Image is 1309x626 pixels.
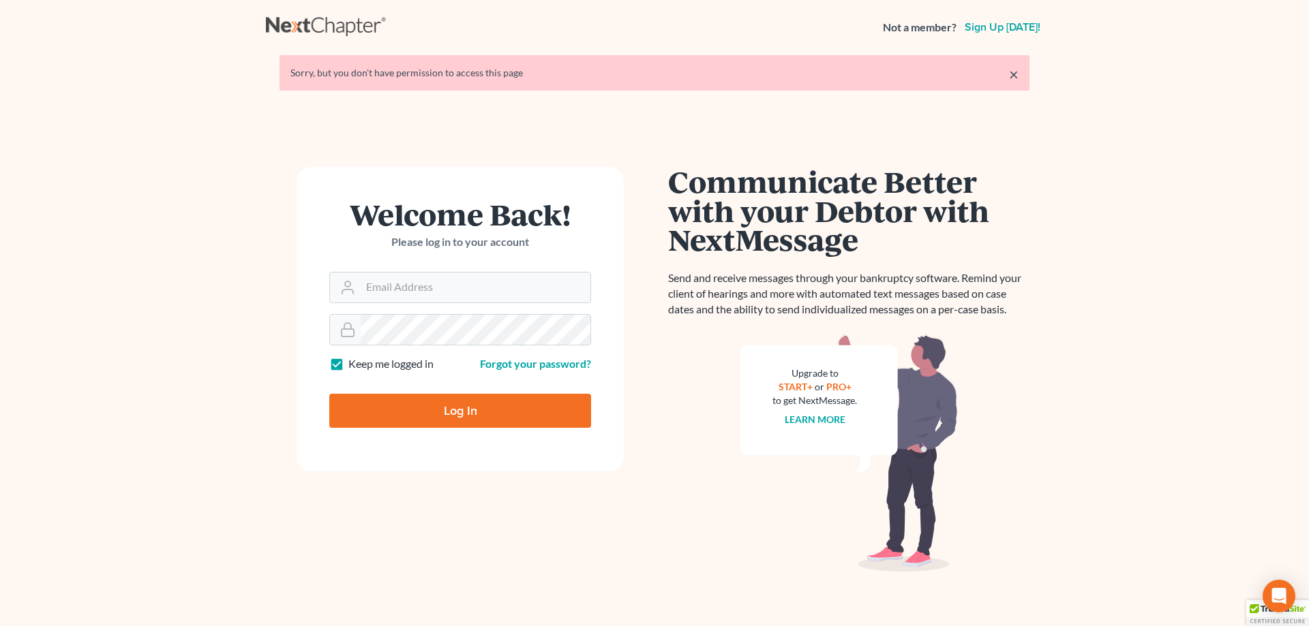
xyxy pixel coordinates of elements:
p: Send and receive messages through your bankruptcy software. Remind your client of hearings and mo... [668,270,1029,317]
strong: Not a member? [883,20,957,35]
p: Please log in to your account [329,234,591,250]
div: TrustedSite Certified [1246,600,1309,626]
h1: Communicate Better with your Debtor with NextMessage [668,167,1029,254]
a: Learn more [785,413,845,425]
span: or [815,381,824,392]
a: × [1009,66,1019,82]
img: nextmessage_bg-59042aed3d76b12b5cd301f8e5b87938c9018125f34e5fa2b7a6b67550977c72.svg [740,334,958,572]
a: Forgot your password? [480,357,591,370]
a: PRO+ [826,381,852,392]
div: Sorry, but you don't have permission to access this page [290,66,1019,80]
input: Log In [329,394,591,428]
a: Sign up [DATE]! [962,22,1043,33]
h1: Welcome Back! [329,200,591,229]
div: Open Intercom Messenger [1263,580,1295,612]
a: START+ [779,381,813,392]
input: Email Address [361,272,590,302]
label: Keep me logged in [348,356,434,372]
div: to get NextMessage. [772,394,857,407]
div: Upgrade to [772,366,857,380]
